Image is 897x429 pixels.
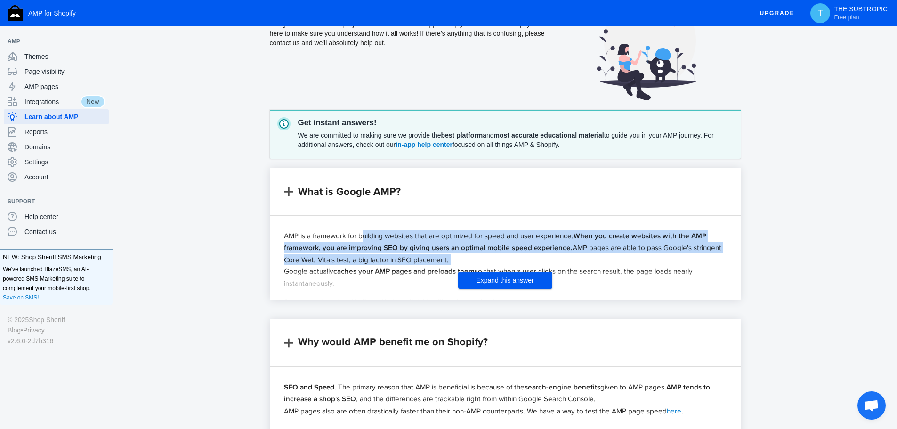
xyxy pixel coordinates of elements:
span: AMP pages [24,82,105,91]
a: Themes [4,49,109,64]
strong: search-engine benefits [525,381,600,392]
span: Help center [24,212,105,221]
div: • [8,325,105,335]
span: Contact us [24,227,105,236]
a: Page visibility [4,64,109,79]
span: AMP for Shopify [28,9,76,17]
button: Upgrade [752,5,802,22]
span: Page visibility [24,67,105,76]
a: IntegrationsNew [4,94,109,109]
a: Blog [8,325,21,335]
a: Privacy [23,325,45,335]
a: AMP pages [4,79,109,94]
span: What is Google AMP? [298,183,401,200]
p: THE SUBTROPIC [834,5,888,21]
span: Domains [24,142,105,152]
div: v2.6.0-2d7b316 [8,336,105,346]
p: Google actually so that when a user clicks on the search result, the page loads nearly instantane... [284,265,727,289]
b: SEO and Speed [284,381,334,392]
a: Domains [4,139,109,154]
a: Settings [4,154,109,170]
p: Get instant answers! [298,117,733,129]
p: We are committed to making sure we provide the and to guide you in your AMP journey. For addition... [298,130,733,149]
a: Shop Sheriff [29,315,65,325]
span: Settings [24,157,105,167]
span: T [816,8,825,18]
a: Reports [4,124,109,139]
span: Expand this answer [476,276,533,284]
span: Themes [24,52,105,61]
button: Add a sales channel [96,40,111,43]
a: Learn about AMP [4,109,109,124]
a: here [667,405,681,416]
div: Why would AMP benefit me on Shopify? [298,333,488,350]
button: Expand this answer [458,272,552,289]
mat-icon: add [282,185,296,199]
span: Learn about AMP [24,112,105,121]
b: most accurate educational material [494,131,604,139]
span: New [81,95,105,108]
div: Open chat [857,391,886,420]
a: Save on SMS! [3,293,39,302]
mat-icon: add [282,336,296,350]
span: Account [24,172,105,182]
button: Add a sales channel [96,200,111,203]
span: Reports [24,127,105,137]
strong: AMP tends to increase a shop's SEO [284,381,710,404]
span: Free plan [834,14,859,21]
b: in-app help center [396,141,453,148]
span: Support [8,197,96,206]
img: Shop Sheriff Logo [8,5,23,21]
span: Upgrade [760,5,794,22]
strong: caches your AMP pages and preloads them [333,266,475,276]
span: Integrations [24,97,81,106]
strong: When you create websites with the AMP framework, you are improving SEO by giving users an optimal... [284,230,706,253]
b: best platform [441,131,483,139]
a: Account [4,170,109,185]
a: Contact us [4,224,109,239]
div: © 2025 [8,315,105,325]
p: AMP pages also are often drastically faster than their non-AMP counterparts. We have a way to tes... [284,405,727,416]
span: AMP [8,37,96,46]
